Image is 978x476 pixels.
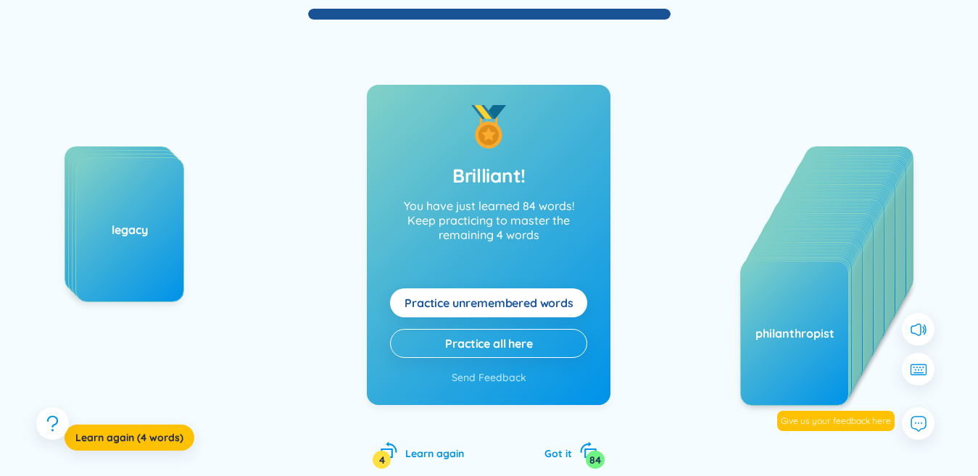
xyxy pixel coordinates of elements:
[390,213,587,242] p: Keep practicing to master the remaining 4 words
[36,407,69,440] button: question
[390,329,587,358] button: Practice all here
[43,414,62,433] span: question
[69,214,176,230] div: submit
[544,447,572,460] span: Got it
[452,163,526,189] h2: Brilliant!
[405,447,464,460] span: Learn again
[741,325,848,341] div: philanthropist
[76,222,183,238] div: legacy
[65,425,194,451] button: Learn again (4 words)
[72,218,180,234] div: complicate
[65,211,173,227] div: exemplary
[452,369,526,385] button: Send Feedback
[467,105,510,149] img: Good job!
[405,295,573,311] span: Practice unremembered words
[373,451,391,469] div: 4
[390,288,587,317] button: Practice unremembered words
[445,335,532,351] span: Practice all here
[75,430,183,445] span: Learn again (4 words)
[579,441,597,459] span: rotate-right
[586,451,605,469] div: 84
[380,441,398,459] span: rotate-left
[390,199,587,254] p: You have just learned 84 words!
